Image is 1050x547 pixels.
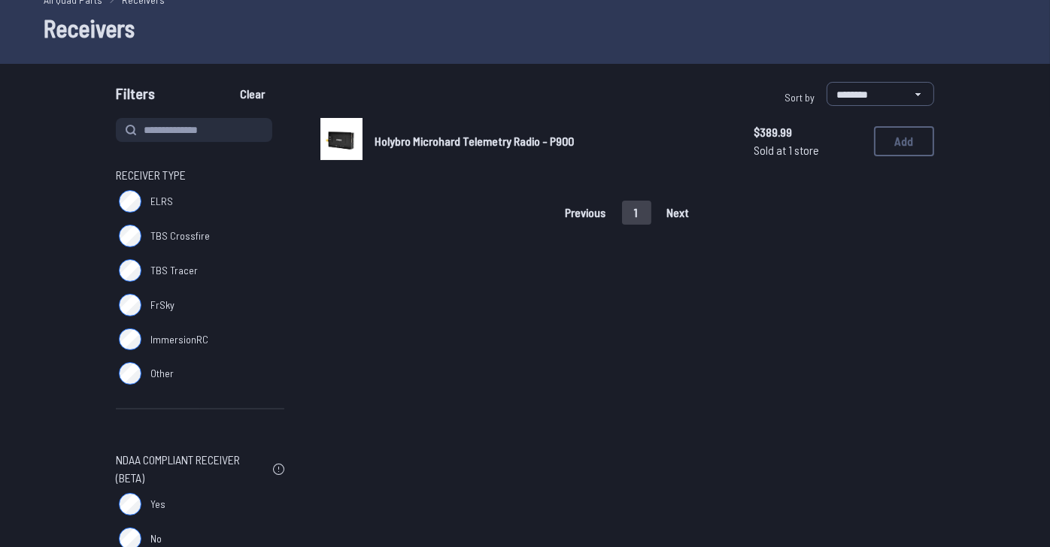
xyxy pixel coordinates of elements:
input: TBS Crossfire [119,225,141,247]
input: FrSky [119,294,141,316]
a: Holybro Microhard Telemetry Radio - P900 [375,132,730,150]
span: TBS Tracer [150,263,198,278]
a: image [320,118,363,165]
span: NDAA Compliant Receiver (Beta) [116,451,267,487]
select: Sort by [827,82,934,106]
img: image [320,118,363,160]
input: Other [119,362,141,385]
input: Yes [119,493,141,515]
input: ELRS [119,190,141,213]
button: Clear [227,82,278,106]
span: Sort by [784,91,815,104]
input: ImmersionRC [119,328,141,351]
span: Filters [116,82,155,112]
span: Yes [150,497,165,512]
span: Other [150,366,174,381]
span: ImmersionRC [150,332,208,347]
button: Add [874,126,934,156]
input: TBS Tracer [119,259,141,282]
span: TBS Crossfire [150,228,210,243]
button: 1 [622,201,651,225]
span: ELRS [150,194,173,209]
span: Holybro Microhard Telemetry Radio - P900 [375,134,574,148]
h1: Receivers [44,10,1006,46]
span: Sold at 1 store [754,141,862,159]
span: No [150,531,162,546]
span: $389.99 [754,123,862,141]
span: Receiver Type [116,166,186,184]
span: FrSky [150,298,174,313]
